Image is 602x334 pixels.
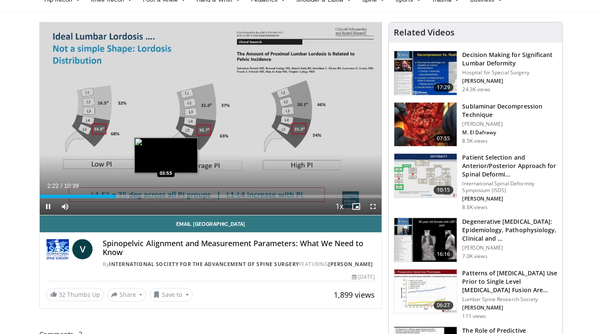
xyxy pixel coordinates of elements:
span: 1,899 views [334,290,375,300]
h3: Decision Making for Significant Lumbar Deformity [462,51,557,68]
p: Lumbar Spine Research Society [462,296,557,303]
p: [PERSON_NAME] [462,244,557,251]
p: 8.6K views [462,204,487,211]
p: [PERSON_NAME] [462,121,557,128]
button: Share [107,288,147,301]
span: 17:29 [433,83,454,92]
a: [PERSON_NAME] [328,261,373,268]
p: [PERSON_NAME] [462,304,557,311]
p: 111 views [462,313,486,320]
button: Enable picture-in-picture mode [348,198,365,215]
h3: Degenerative [MEDICAL_DATA]: Epidemiology, Pathophysiology, Clinical and … [462,217,557,243]
span: 10:39 [64,182,79,189]
a: V [72,239,93,259]
button: Pause [40,198,57,215]
img: 316497_0000_1.png.150x105_q85_crop-smart_upscale.jpg [394,51,457,95]
h4: Related Videos [394,27,455,38]
p: [PERSON_NAME] [462,196,557,202]
h3: Sublaminar Decompression Technique [462,102,557,119]
div: By FEATURING [103,261,375,268]
p: 7.0K views [462,253,487,260]
h3: Patterns of [MEDICAL_DATA] Use Prior to Single Level [MEDICAL_DATA] Fusion Are Assoc… [462,269,557,294]
h4: Spinopelvic Alignment and Measurement Parameters: What We Need to Know [103,239,375,257]
img: beefc228-5859-4966-8bc6-4c9aecbbf021.150x105_q85_crop-smart_upscale.jpg [394,154,457,198]
p: M. El Dafrawy [462,129,557,136]
div: [DATE] [352,273,375,281]
p: 8.5K views [462,138,487,144]
a: 16:16 Degenerative [MEDICAL_DATA]: Epidemiology, Pathophysiology, Clinical and … [PERSON_NAME] 7.... [394,217,557,262]
button: Fullscreen [365,198,381,215]
span: 06:27 [433,301,454,310]
button: Playback Rate [331,198,348,215]
video-js: Video Player [40,22,382,215]
p: 24.3K views [462,86,490,93]
a: 06:27 Patterns of [MEDICAL_DATA] Use Prior to Single Level [MEDICAL_DATA] Fusion Are Assoc… Lumba... [394,269,557,320]
p: [PERSON_NAME] [462,78,557,84]
a: 10:15 Patient Selection and Anterior/Posterior Approach for Spinal Deformi… International Spinal ... [394,153,557,211]
p: International Spinal Deformity Symposium (ISDS) [462,180,557,194]
img: image.jpeg [134,138,198,173]
span: 32 [59,291,65,299]
span: 10:15 [433,186,454,194]
button: Save to [150,288,193,301]
span: 2:22 [47,182,59,189]
p: Hospital for Special Surgery [462,69,557,76]
img: 48c381b3-7170-4772-a576-6cd070e0afb8.150x105_q85_crop-smart_upscale.jpg [394,103,457,147]
div: Progress Bar [40,195,382,198]
span: 07:55 [433,134,454,143]
button: Mute [57,198,74,215]
a: Email [GEOGRAPHIC_DATA] [40,215,382,232]
img: f89a51e3-7446-470d-832d-80c532b09c34.150x105_q85_crop-smart_upscale.jpg [394,218,457,262]
span: / [61,182,63,189]
span: 16:16 [433,250,454,258]
a: 17:29 Decision Making for Significant Lumbar Deformity Hospital for Special Surgery [PERSON_NAME]... [394,51,557,95]
a: 07:55 Sublaminar Decompression Technique [PERSON_NAME] M. El Dafrawy 8.5K views [394,102,557,147]
a: 32 Thumbs Up [46,288,104,301]
img: International Society for the Advancement of Spine Surgery [46,239,69,259]
img: 4f347ff7-8260-4ba1-8b3d-12b840e302ef.150x105_q85_crop-smart_upscale.jpg [394,269,457,313]
h3: Patient Selection and Anterior/Posterior Approach for Spinal Deformi… [462,153,557,179]
a: International Society for the Advancement of Spine Surgery [109,261,299,268]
